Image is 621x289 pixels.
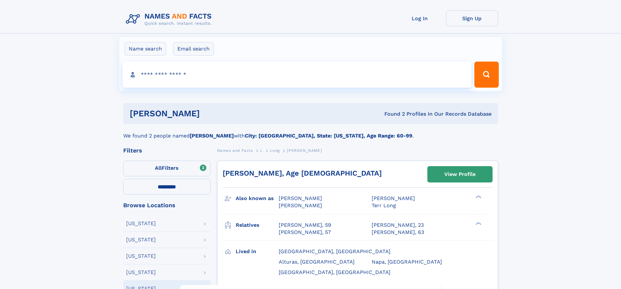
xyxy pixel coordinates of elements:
[279,259,355,265] span: Alturas, [GEOGRAPHIC_DATA]
[236,220,279,231] h3: Relatives
[126,237,156,242] div: [US_STATE]
[223,169,382,177] a: [PERSON_NAME], Age [DEMOGRAPHIC_DATA]
[444,167,476,182] div: View Profile
[372,259,442,265] span: Napa, [GEOGRAPHIC_DATA]
[428,166,492,182] a: View Profile
[123,124,498,140] div: We found 2 people named with .
[279,269,391,275] span: [GEOGRAPHIC_DATA], [GEOGRAPHIC_DATA]
[279,222,331,229] a: [PERSON_NAME], 59
[279,229,331,236] a: [PERSON_NAME], 57
[173,42,214,56] label: Email search
[287,148,322,153] span: [PERSON_NAME]
[123,62,472,88] input: search input
[372,229,424,236] a: [PERSON_NAME], 63
[126,253,156,259] div: [US_STATE]
[236,193,279,204] h3: Also known as
[292,110,492,118] div: Found 2 Profiles In Our Records Database
[372,195,415,201] span: [PERSON_NAME]
[394,10,446,26] a: Log In
[279,248,391,254] span: [GEOGRAPHIC_DATA], [GEOGRAPHIC_DATA]
[123,148,211,153] div: Filters
[372,222,424,229] a: [PERSON_NAME], 23
[123,10,217,28] img: Logo Names and Facts
[155,165,162,171] span: All
[126,221,156,226] div: [US_STATE]
[123,161,211,176] label: Filters
[130,109,292,118] h1: [PERSON_NAME]
[270,148,279,153] span: Long
[474,221,482,225] div: ❯
[217,146,253,154] a: Names and Facts
[190,133,234,139] b: [PERSON_NAME]
[236,246,279,257] h3: Lived in
[123,202,211,208] div: Browse Locations
[474,62,498,88] button: Search Button
[245,133,412,139] b: City: [GEOGRAPHIC_DATA], State: [US_STATE], Age Range: 60-99
[279,202,322,209] span: [PERSON_NAME]
[474,195,482,199] div: ❯
[126,270,156,275] div: [US_STATE]
[279,195,322,201] span: [PERSON_NAME]
[260,148,263,153] span: L
[125,42,166,56] label: Name search
[372,202,396,209] span: Terr Long
[446,10,498,26] a: Sign Up
[270,146,279,154] a: Long
[260,146,263,154] a: L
